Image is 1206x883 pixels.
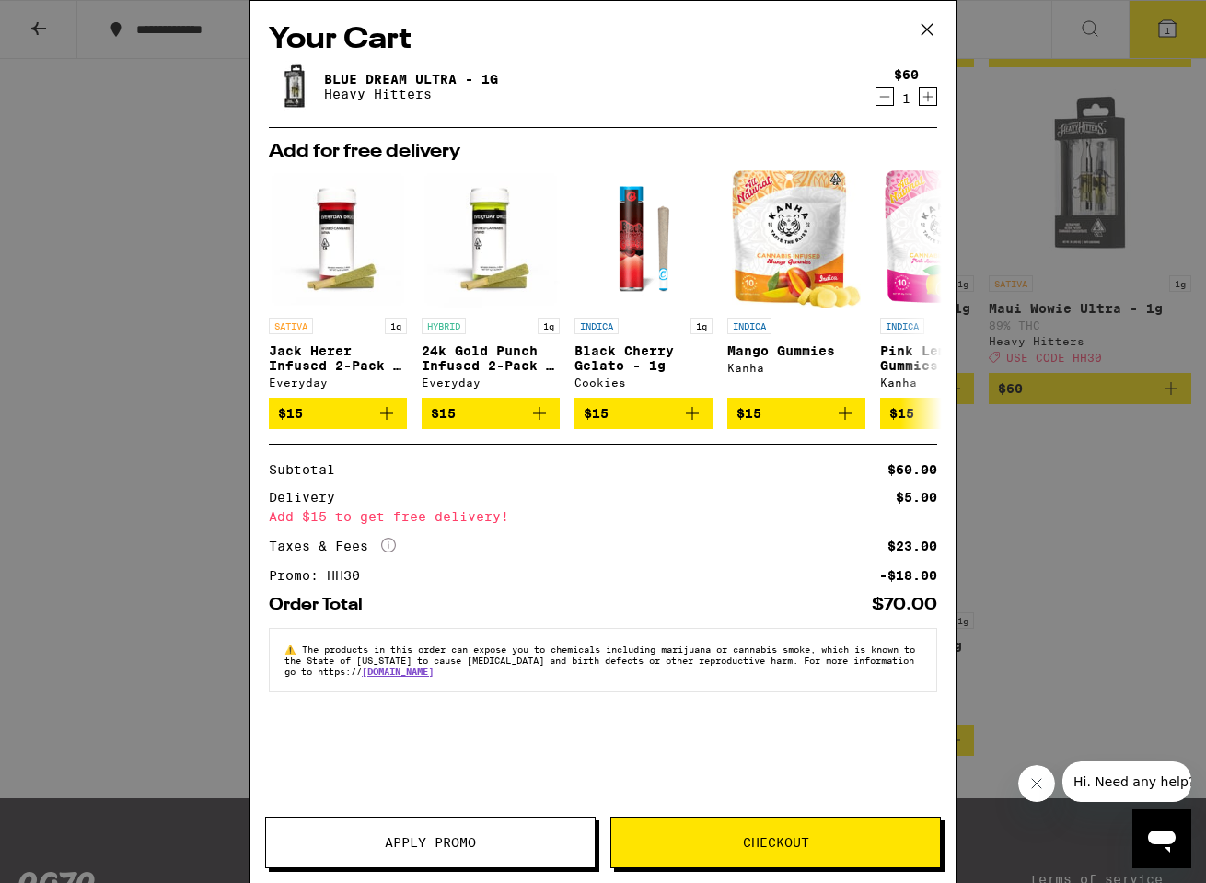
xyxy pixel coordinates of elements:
[889,406,914,421] span: $15
[876,87,894,106] button: Decrement
[727,362,865,374] div: Kanha
[880,377,1018,389] div: Kanha
[269,538,396,554] div: Taxes & Fees
[727,170,865,398] a: Open page for Mango Gummies from Kanha
[422,377,560,389] div: Everyday
[887,540,937,552] div: $23.00
[887,463,937,476] div: $60.00
[269,569,373,582] div: Promo: HH30
[610,817,941,868] button: Checkout
[269,170,407,308] img: Everyday - Jack Herer Infused 2-Pack - 1g
[284,644,915,677] span: The products in this order can expose you to chemicals including marijuana or cannabis smoke, whi...
[879,569,937,582] div: -$18.00
[269,510,937,523] div: Add $15 to get free delivery!
[1132,809,1191,868] iframe: Button to launch messaging window
[385,836,476,849] span: Apply Promo
[284,644,302,655] span: ⚠️
[538,318,560,334] p: 1g
[385,318,407,334] p: 1g
[743,836,809,849] span: Checkout
[690,318,713,334] p: 1g
[872,597,937,613] div: $70.00
[919,87,937,106] button: Increment
[362,666,434,677] a: [DOMAIN_NAME]
[269,343,407,373] p: Jack Herer Infused 2-Pack - 1g
[574,343,713,373] p: Black Cherry Gelato - 1g
[736,406,761,421] span: $15
[732,170,861,308] img: Kanha - Mango Gummies
[574,377,713,389] div: Cookies
[574,170,713,308] img: Cookies - Black Cherry Gelato - 1g
[727,398,865,429] button: Add to bag
[894,91,919,106] div: 1
[894,67,919,82] div: $60
[574,170,713,398] a: Open page for Black Cherry Gelato - 1g from Cookies
[265,817,596,868] button: Apply Promo
[269,19,937,61] h2: Your Cart
[880,318,924,334] p: INDICA
[574,398,713,429] button: Add to bag
[880,170,1018,398] a: Open page for Pink Lemonade Gummies from Kanha
[324,87,498,101] p: Heavy Hitters
[422,343,560,373] p: 24k Gold Punch Infused 2-Pack - 1g
[727,343,865,358] p: Mango Gummies
[422,170,560,308] img: Everyday - 24k Gold Punch Infused 2-Pack - 1g
[269,170,407,398] a: Open page for Jack Herer Infused 2-Pack - 1g from Everyday
[431,406,456,421] span: $15
[269,491,348,504] div: Delivery
[269,377,407,389] div: Everyday
[422,170,560,398] a: Open page for 24k Gold Punch Infused 2-Pack - 1g from Everyday
[584,406,609,421] span: $15
[1018,765,1055,802] iframe: Close message
[269,318,313,334] p: SATIVA
[422,318,466,334] p: HYBRID
[269,463,348,476] div: Subtotal
[269,398,407,429] button: Add to bag
[880,398,1018,429] button: Add to bag
[269,61,320,112] img: Blue Dream Ultra - 1g
[880,343,1018,373] p: Pink Lemonade Gummies
[1062,761,1191,802] iframe: Message from company
[11,13,133,28] span: Hi. Need any help?
[278,406,303,421] span: $15
[574,318,619,334] p: INDICA
[324,72,498,87] a: Blue Dream Ultra - 1g
[896,491,937,504] div: $5.00
[269,143,937,161] h2: Add for free delivery
[727,318,771,334] p: INDICA
[885,170,1014,308] img: Kanha - Pink Lemonade Gummies
[422,398,560,429] button: Add to bag
[269,597,376,613] div: Order Total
